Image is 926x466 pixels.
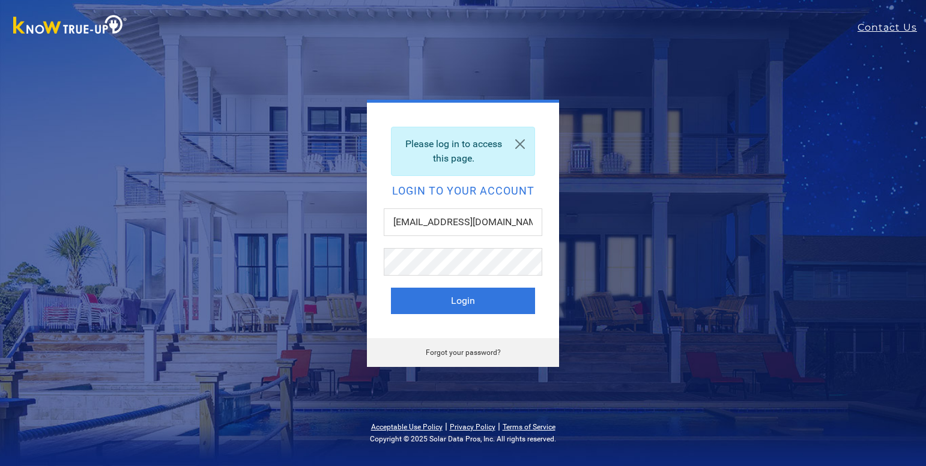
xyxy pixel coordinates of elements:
[391,127,535,176] div: Please log in to access this page.
[7,13,133,40] img: Know True-Up
[384,208,542,236] input: Email
[391,186,535,196] h2: Login to your account
[391,288,535,314] button: Login
[445,420,447,432] span: |
[503,423,555,431] a: Terms of Service
[506,127,534,161] a: Close
[858,20,926,35] a: Contact Us
[498,420,500,432] span: |
[426,348,501,357] a: Forgot your password?
[371,423,443,431] a: Acceptable Use Policy
[450,423,495,431] a: Privacy Policy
